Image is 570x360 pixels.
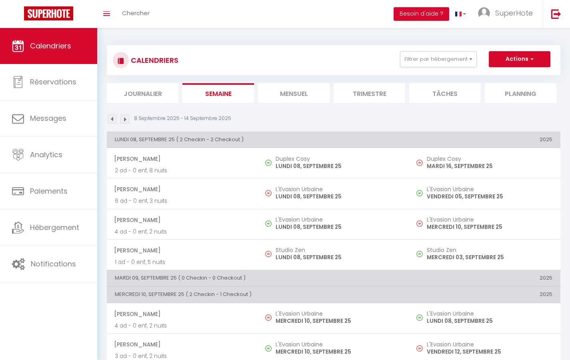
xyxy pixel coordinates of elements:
span: [PERSON_NAME] [114,337,250,352]
h5: Duplex Cosy [427,156,552,162]
p: 2 ad - 0 enf, 8 nuits [115,166,250,175]
p: MERCREDI 10, SEPTEMBRE 25 [276,317,401,325]
p: LUNDI 08, SEPTEMBRE 25 [276,192,401,201]
p: MERCREDI 03, SEPTEMBRE 25 [427,253,552,262]
p: 1 ad - 0 enf, 5 nuits [115,258,250,266]
th: 2025 [409,270,560,286]
h5: L'Evasion Urbaine [427,310,552,317]
h5: Duplex Cosy [276,156,401,162]
h5: L'Evasion Urbaine [427,341,552,348]
p: LUNDI 08, SEPTEMBRE 25 [427,317,552,325]
span: [PERSON_NAME] [114,182,250,197]
img: NO IMAGE [265,314,272,321]
button: Ouvrir le widget de chat LiveChat [6,3,30,27]
h5: L'Evasion Urbaine [427,186,552,192]
th: 2025 [409,132,560,148]
h5: L'Evasion Urbaine [276,341,401,348]
span: [PERSON_NAME] [114,212,250,228]
span: Notifications [31,259,76,269]
span: Messages [30,113,66,123]
img: Super Booking [24,6,73,20]
th: MARDI 09, SEPTEMBRE 25 ( 0 Checkin - 0 Checkout ) [107,270,409,286]
span: [PERSON_NAME] [114,243,250,258]
img: NO IMAGE [416,220,423,227]
button: Besoin d'aide ? [394,7,449,21]
h3: CALENDRIERS [129,51,178,69]
li: Trimestre [334,83,405,103]
span: Analytics [30,150,62,160]
span: Chercher [122,9,150,17]
p: LUNDI 08, SEPTEMBRE 25 [276,162,401,170]
button: Actions [489,51,550,67]
img: NO IMAGE [416,251,423,257]
p: MERCREDI 10, SEPTEMBRE 25 [276,348,401,356]
p: VENDREDI 12, SEPTEMBRE 25 [427,348,552,356]
h5: L'Evasion Urbaine [276,310,401,317]
span: SuperHote [495,8,533,18]
p: 6 ad - 0 enf, 3 nuits [115,197,250,205]
h5: Studio Zen [427,247,552,253]
h5: L'Evasion Urbaine [276,186,401,192]
p: LUNDI 08, SEPTEMBRE 25 [276,223,401,231]
img: logout [551,9,561,19]
p: 4 ad - 0 enf, 2 nuits [115,228,250,236]
img: NO IMAGE [265,190,272,196]
h5: L'Evasion Urbaine [276,216,401,223]
p: LUNDI 08, SEPTEMBRE 25 [276,253,401,262]
p: VENDREDI 05, SEPTEMBRE 25 [427,192,552,201]
p: 4 ad - 0 enf, 2 nuits [115,322,250,330]
p: MARDI 16, SEPTEMBRE 25 [427,162,552,170]
li: Planning [485,83,556,103]
li: Mensuel [258,83,330,103]
li: Tâches [409,83,481,103]
p: 8 Septembre 2025 - 14 Septembre 2025 [134,115,231,122]
li: Semaine [182,83,254,103]
th: LUNDI 08, SEPTEMBRE 25 ( 2 Checkin - 2 Checkout ) [107,132,409,148]
span: Paiements [30,186,68,196]
img: NO IMAGE [265,251,272,257]
img: NO IMAGE [416,190,423,196]
span: Réservations [30,77,76,87]
span: [PERSON_NAME] [114,306,250,322]
h5: L'Evasion Urbaine [427,216,552,223]
span: [PERSON_NAME] [114,151,250,166]
button: Filtrer par hébergement [400,51,477,67]
h5: Studio Zen [276,247,401,253]
img: NO IMAGE [416,160,423,166]
li: Journalier [107,83,178,103]
th: MERCREDI 10, SEPTEMBRE 25 ( 2 Checkin - 1 Checkout ) [107,287,409,303]
img: ... [478,7,490,19]
span: Hébergement [30,222,79,232]
img: NO IMAGE [416,314,423,321]
img: NO IMAGE [416,345,423,352]
p: MERCREDI 10, SEPTEMBRE 25 [427,223,552,231]
th: 2025 [409,287,560,303]
span: Calendriers [30,41,71,51]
